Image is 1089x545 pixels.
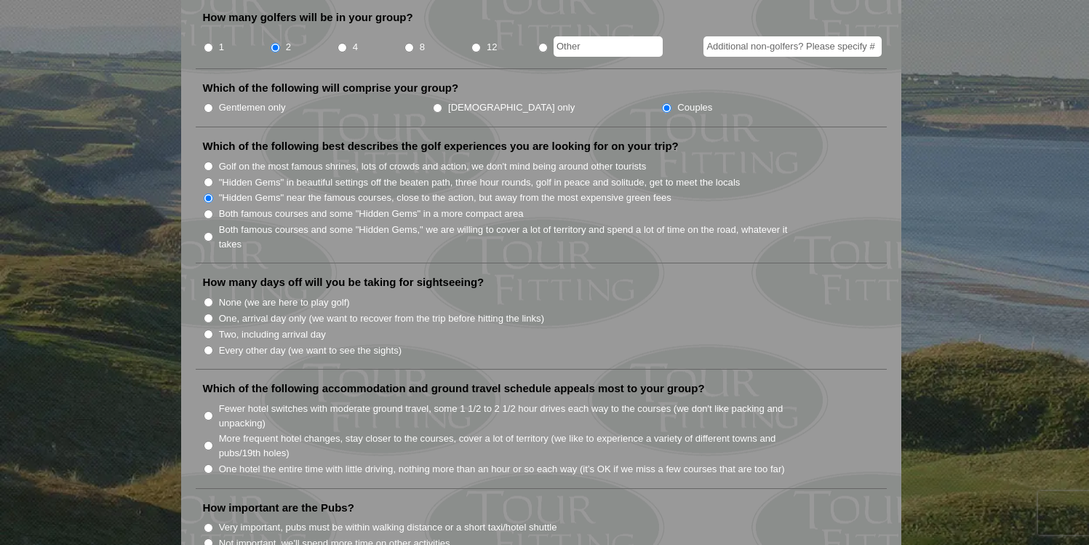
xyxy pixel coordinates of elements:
[487,40,498,55] label: 12
[219,431,804,460] label: More frequent hotel changes, stay closer to the courses, cover a lot of territory (we like to exp...
[219,159,647,174] label: Golf on the most famous shrines, lots of crowds and action, we don't mind being around other tour...
[420,40,425,55] label: 8
[219,223,804,251] label: Both famous courses and some "Hidden Gems," we are willing to cover a lot of territory and spend ...
[219,175,741,190] label: "Hidden Gems" in beautiful settings off the beaten path, three hour rounds, golf in peace and sol...
[203,10,413,25] label: How many golfers will be in your group?
[219,100,286,115] label: Gentlemen only
[219,402,804,430] label: Fewer hotel switches with moderate ground travel, some 1 1/2 to 2 1/2 hour drives each way to the...
[219,343,402,358] label: Every other day (we want to see the sights)
[203,81,459,95] label: Which of the following will comprise your group?
[448,100,575,115] label: [DEMOGRAPHIC_DATA] only
[286,40,291,55] label: 2
[677,100,712,115] label: Couples
[554,36,663,57] input: Other
[219,311,544,326] label: One, arrival day only (we want to recover from the trip before hitting the links)
[219,191,671,205] label: "Hidden Gems" near the famous courses, close to the action, but away from the most expensive gree...
[219,207,524,221] label: Both famous courses and some "Hidden Gems" in a more compact area
[203,381,705,396] label: Which of the following accommodation and ground travel schedule appeals most to your group?
[703,36,882,57] input: Additional non-golfers? Please specify #
[219,295,350,310] label: None (we are here to play golf)
[219,327,326,342] label: Two, including arrival day
[219,40,224,55] label: 1
[203,275,484,290] label: How many days off will you be taking for sightseeing?
[203,139,679,154] label: Which of the following best describes the golf experiences you are looking for on your trip?
[219,462,785,477] label: One hotel the entire time with little driving, nothing more than an hour or so each way (it’s OK ...
[353,40,358,55] label: 4
[203,501,354,515] label: How important are the Pubs?
[219,520,557,535] label: Very important, pubs must be within walking distance or a short taxi/hotel shuttle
